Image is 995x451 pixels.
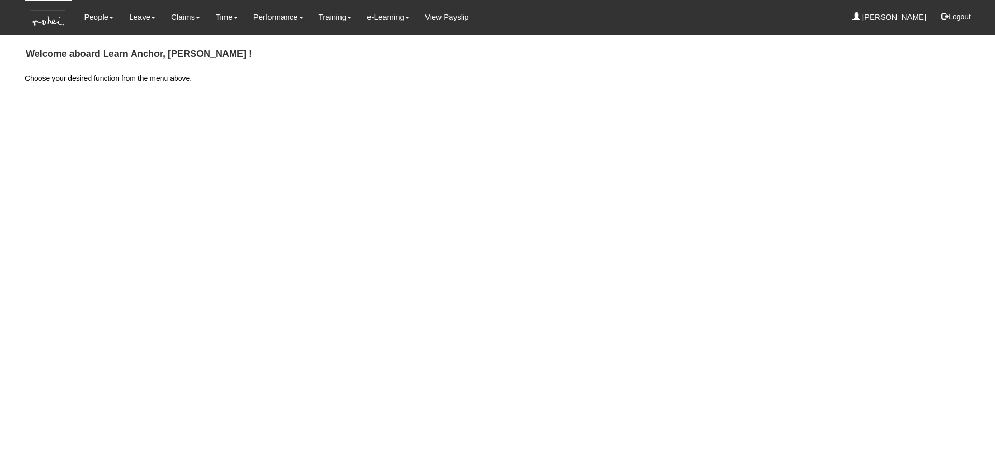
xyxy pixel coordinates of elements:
[129,5,155,29] a: Leave
[253,5,303,29] a: Performance
[319,5,352,29] a: Training
[25,1,72,35] img: KTs7HI1dOZG7tu7pUkOpGGQAiEQAiEQAj0IhBB1wtXDg6BEAiBEAiBEAiB4RGIoBtemSRFIRACIRACIRACIdCLQARdL1w5OAR...
[852,5,927,29] a: [PERSON_NAME]
[171,5,200,29] a: Claims
[25,44,970,65] h4: Welcome aboard Learn Anchor, [PERSON_NAME] !
[934,4,978,29] button: Logout
[951,410,985,441] iframe: chat widget
[425,5,469,29] a: View Payslip
[216,5,238,29] a: Time
[25,73,970,83] p: Choose your desired function from the menu above.
[84,5,113,29] a: People
[367,5,409,29] a: e-Learning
